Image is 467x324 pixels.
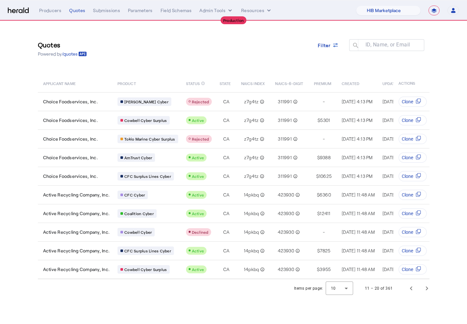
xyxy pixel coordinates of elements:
[62,51,87,57] a: /quotes
[258,136,264,142] mat-icon: info_outline
[398,246,427,256] button: Clone
[43,210,110,217] span: Active Recycling Company, Inc.
[294,285,323,292] div: Items per page:
[323,229,325,235] span: -
[275,80,303,86] span: NAICS-6-DIGIT
[192,155,204,160] span: Active
[244,154,259,161] span: z7g4tz
[382,173,413,179] span: [DATE] 4:13 PM
[342,155,373,160] span: [DATE] 4:13 PM
[244,173,259,179] span: z7g4tz
[258,117,264,124] mat-icon: info_outline
[244,229,259,235] span: 14pkbq
[192,193,204,197] span: Active
[69,7,85,14] div: Quotes
[382,229,415,235] span: [DATE] 11:48 AM
[294,210,300,217] mat-icon: info_outline
[292,173,298,179] mat-icon: info_outline
[192,118,204,123] span: Active
[43,117,98,124] span: Choice Foodservices, Inc.
[244,117,259,124] span: z7g4tz
[124,230,152,235] span: Cowbell Cyber
[38,40,87,49] h3: Quotes
[43,192,110,198] span: Active Recycling Company, Inc.
[278,173,292,179] span: 311991
[124,118,167,123] span: Cowbell Cyber Surplus
[223,98,230,105] span: CA
[402,247,413,254] span: Clone
[382,192,415,197] span: [DATE] 11:48 AM
[244,98,259,105] span: z7g4tz
[398,264,427,275] button: Clone
[258,173,264,179] mat-icon: info_outline
[393,74,429,92] th: ACTIONS
[398,208,427,219] button: Clone
[402,192,413,198] span: Clone
[192,248,204,253] span: Active
[223,173,230,179] span: CA
[124,99,168,104] span: [PERSON_NAME] Cyber
[323,136,325,142] span: -
[244,247,259,254] span: 14pkbq
[382,117,414,123] span: [DATE] 4:14 PM
[317,210,320,217] span: $
[402,210,413,217] span: Clone
[128,7,153,14] div: Parameters
[402,173,413,179] span: Clone
[319,266,331,273] span: 3955
[320,154,331,161] span: 9388
[38,51,87,57] p: Powered by
[192,137,209,141] span: Rejected
[43,136,98,142] span: Choice Foodservices, Inc.
[398,96,427,107] button: Clone
[192,267,204,272] span: Active
[402,266,413,273] span: Clone
[294,192,300,198] mat-icon: info_outline
[317,192,319,198] span: $
[318,42,331,49] span: Filter
[342,136,373,142] span: [DATE] 4:13 PM
[342,211,375,216] span: [DATE] 11:48 AM
[278,247,294,254] span: 423930
[342,80,359,86] span: CREATED
[342,192,375,197] span: [DATE] 11:48 AM
[223,136,230,142] span: CA
[223,247,230,254] span: CA
[278,117,292,124] span: 311991
[317,247,320,254] span: $
[43,80,76,86] span: APPLICANT NAME
[221,16,247,24] div: Production
[402,136,413,142] span: Clone
[124,136,175,142] span: Tokio Marine Cyber Surplus
[43,154,98,161] span: Choice Foodservices, Inc.
[244,136,259,142] span: z7g4tz
[241,7,272,14] button: Resources dropdown menu
[220,80,231,86] span: STATE
[223,229,230,235] span: CA
[294,266,300,273] mat-icon: info_outline
[402,229,413,235] span: Clone
[124,174,171,179] span: CFC Surplus Lines Cyber
[398,227,427,237] button: Clone
[43,98,98,105] span: Choice Foodservices, Inc.
[382,155,414,160] span: [DATE] 4:14 PM
[318,117,320,124] span: $
[244,266,259,273] span: 14pkbq
[398,134,427,144] button: Clone
[124,248,171,253] span: CFC Surplus Lines Cyber
[366,42,410,48] mat-label: ID, Name, or Email
[223,192,230,198] span: CA
[39,7,61,14] div: Producers
[319,192,331,198] span: 6360
[192,99,209,104] span: Rejected
[186,80,200,86] span: STATUS
[292,117,298,124] mat-icon: info_outline
[43,173,98,179] span: Choice Foodservices, Inc.
[398,171,427,181] button: Clone
[43,247,110,254] span: Active Recycling Company, Inc.
[382,80,400,86] span: UPDATED
[124,155,152,160] span: AmTrust Cyber
[259,229,265,235] mat-icon: info_outline
[259,210,265,217] mat-icon: info_outline
[93,7,120,14] div: Submissions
